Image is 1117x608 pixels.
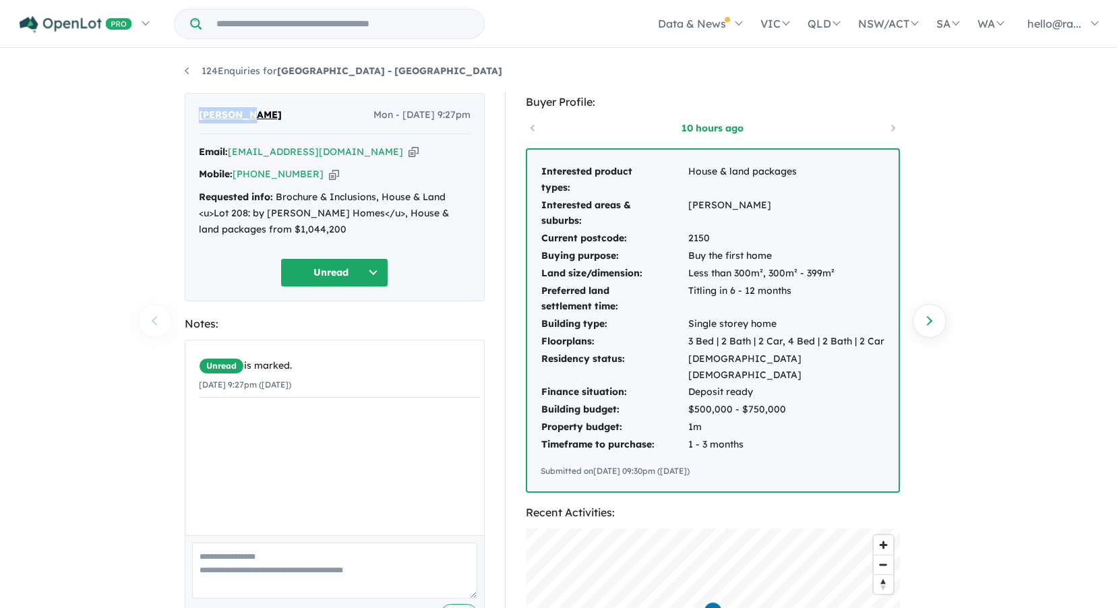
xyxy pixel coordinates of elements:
td: 2150 [688,230,885,247]
td: Preferred land settlement time: [541,282,688,316]
a: 124Enquiries for[GEOGRAPHIC_DATA] - [GEOGRAPHIC_DATA] [185,65,502,77]
div: Brochure & Inclusions, House & Land <u>Lot 208: by [PERSON_NAME] Homes</u>, House & land packages... [199,189,471,237]
td: Building type: [541,315,688,333]
strong: Email: [199,146,228,158]
td: Single storey home [688,315,885,333]
a: 10 hours ago [655,121,770,135]
td: Buy the first home [688,247,885,265]
strong: [GEOGRAPHIC_DATA] - [GEOGRAPHIC_DATA] [277,65,502,77]
td: Interested product types: [541,163,688,197]
td: Less than 300m², 300m² - 399m² [688,265,885,282]
td: Interested areas & suburbs: [541,197,688,231]
td: Finance situation: [541,384,688,401]
div: is marked. [199,358,481,374]
button: Zoom in [874,535,893,555]
nav: breadcrumb [185,63,933,80]
span: [PERSON_NAME] [199,107,282,123]
span: hello@ra... [1027,17,1081,30]
td: Floorplans: [541,333,688,351]
a: [EMAIL_ADDRESS][DOMAIN_NAME] [228,146,403,158]
strong: Requested info: [199,191,273,203]
div: Notes: [185,315,485,333]
small: [DATE] 9:27pm ([DATE]) [199,379,291,390]
div: Buyer Profile: [526,93,900,111]
span: Reset bearing to north [874,575,893,594]
td: $500,000 - $750,000 [688,401,885,419]
button: Zoom out [874,555,893,574]
img: Openlot PRO Logo White [20,16,132,33]
td: 3 Bed | 2 Bath | 2 Car, 4 Bed | 2 Bath | 2 Car [688,333,885,351]
span: Mon - [DATE] 9:27pm [373,107,471,123]
div: Recent Activities: [526,504,900,522]
td: [DEMOGRAPHIC_DATA] [DEMOGRAPHIC_DATA] [688,351,885,384]
input: Try estate name, suburb, builder or developer [204,9,481,38]
a: [PHONE_NUMBER] [233,168,324,180]
td: Land size/dimension: [541,265,688,282]
span: Unread [199,358,244,374]
td: Timeframe to purchase: [541,436,688,454]
button: Copy [329,167,339,181]
button: Reset bearing to north [874,574,893,594]
td: Property budget: [541,419,688,436]
td: House & land packages [688,163,885,197]
td: Building budget: [541,401,688,419]
div: Submitted on [DATE] 09:30pm ([DATE]) [541,464,885,478]
button: Unread [280,258,388,287]
td: Deposit ready [688,384,885,401]
td: [PERSON_NAME] [688,197,885,231]
button: Copy [409,145,419,159]
td: Buying purpose: [541,247,688,265]
strong: Mobile: [199,168,233,180]
td: Residency status: [541,351,688,384]
td: 1m [688,419,885,436]
td: Titling in 6 - 12 months [688,282,885,316]
td: 1 - 3 months [688,436,885,454]
td: Current postcode: [541,230,688,247]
